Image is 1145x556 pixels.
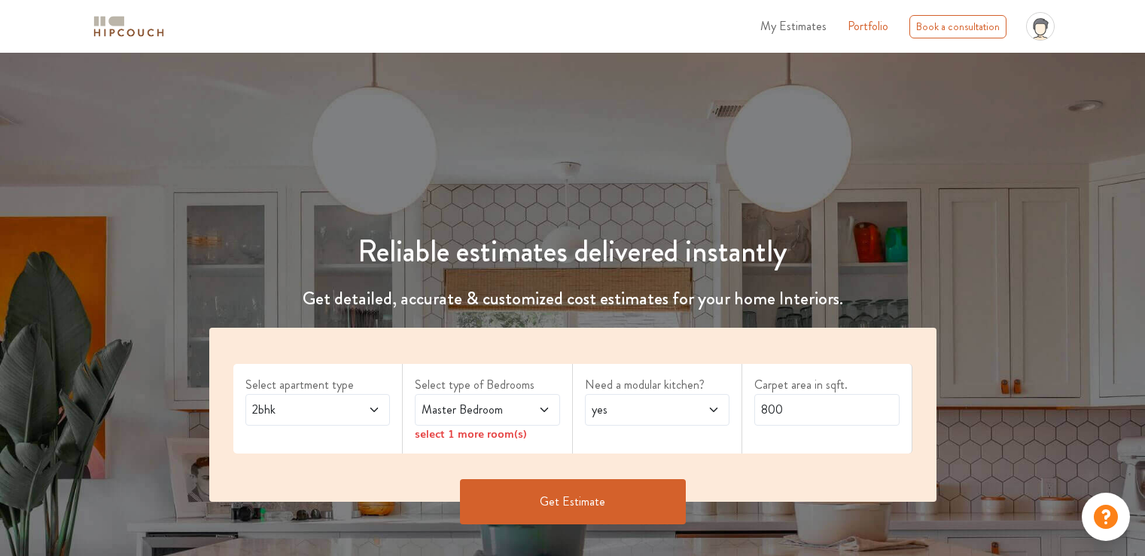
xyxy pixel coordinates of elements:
[200,288,946,310] h4: Get detailed, accurate & customized cost estimates for your home Interiors.
[200,234,946,270] h1: Reliable estimates delivered instantly
[415,376,560,394] label: Select type of Bedrooms
[754,376,900,394] label: Carpet area in sqft.
[419,401,517,419] span: Master Bedroom
[460,479,686,524] button: Get Estimate
[91,14,166,40] img: logo-horizontal.svg
[91,10,166,44] span: logo-horizontal.svg
[589,401,687,419] span: yes
[585,376,730,394] label: Need a modular kitchen?
[249,401,348,419] span: 2bhk
[245,376,391,394] label: Select apartment type
[909,15,1006,38] div: Book a consultation
[848,17,888,35] a: Portfolio
[760,17,827,35] span: My Estimates
[415,426,560,441] div: select 1 more room(s)
[754,394,900,426] input: Enter area sqft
